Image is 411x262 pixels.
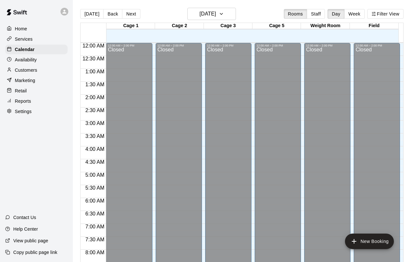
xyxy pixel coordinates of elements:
[84,121,106,126] span: 3:00 AM
[84,133,106,139] span: 3:30 AM
[81,56,106,61] span: 12:30 AM
[15,57,37,63] p: Availability
[84,82,106,87] span: 1:30 AM
[344,9,365,19] button: Week
[15,108,32,115] p: Settings
[81,43,106,48] span: 12:00 AM
[5,86,68,96] a: Retail
[13,226,38,232] p: Help Center
[284,9,307,19] button: Rooms
[84,185,106,191] span: 5:30 AM
[84,159,106,165] span: 4:30 AM
[108,44,150,47] div: 12:00 AM – 2:00 PM
[103,9,122,19] button: Back
[15,88,27,94] p: Retail
[84,108,106,113] span: 2:30 AM
[207,44,250,47] div: 12:00 AM – 2:00 PM
[5,76,68,85] a: Marketing
[15,77,35,84] p: Marketing
[122,9,140,19] button: Next
[257,44,299,47] div: 12:00 AM – 2:00 PM
[187,8,236,20] button: [DATE]
[155,23,204,29] div: Cage 2
[80,9,104,19] button: [DATE]
[301,23,350,29] div: Weight Room
[84,146,106,152] span: 4:00 AM
[5,96,68,106] a: Reports
[252,23,301,29] div: Cage 5
[15,26,27,32] p: Home
[5,55,68,65] a: Availability
[328,9,344,19] button: Day
[15,98,31,104] p: Reports
[106,23,155,29] div: Cage 1
[199,9,216,18] h6: [DATE]
[5,65,68,75] a: Customers
[5,45,68,54] a: Calendar
[84,211,106,216] span: 6:30 AM
[84,172,106,178] span: 5:00 AM
[307,9,325,19] button: Staff
[350,23,398,29] div: Field
[13,214,36,221] p: Contact Us
[84,198,106,204] span: 6:00 AM
[5,24,68,34] a: Home
[15,36,33,42] p: Services
[84,250,106,255] span: 8:00 AM
[13,249,57,256] p: Copy public page link
[84,224,106,229] span: 7:00 AM
[5,34,68,44] a: Services
[204,23,252,29] div: Cage 3
[15,46,35,53] p: Calendar
[15,67,37,73] p: Customers
[306,44,349,47] div: 12:00 AM – 2:00 PM
[367,9,404,19] button: Filter View
[356,44,398,47] div: 12:00 AM – 2:00 PM
[5,107,68,116] a: Settings
[84,95,106,100] span: 2:00 AM
[13,237,48,244] p: View public page
[345,234,394,249] button: add
[84,237,106,242] span: 7:30 AM
[84,69,106,74] span: 1:00 AM
[158,44,200,47] div: 12:00 AM – 2:00 PM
